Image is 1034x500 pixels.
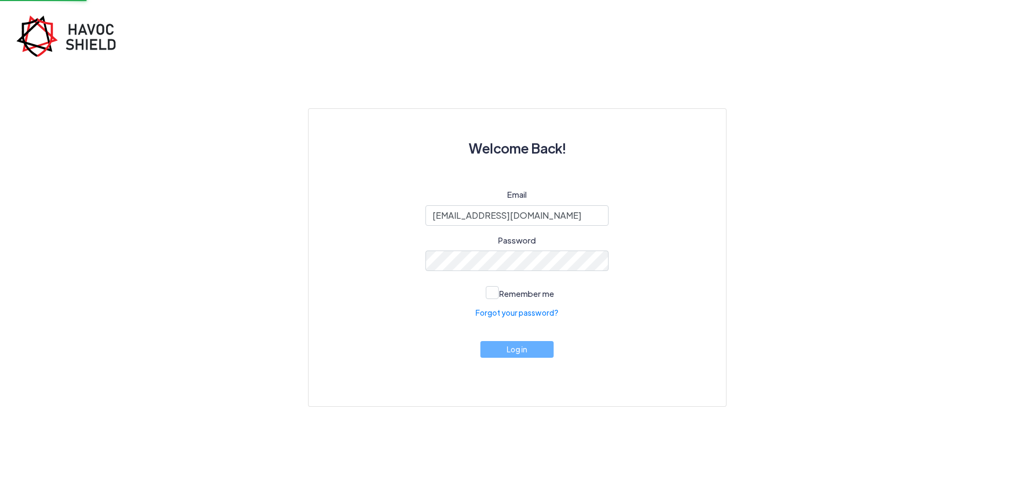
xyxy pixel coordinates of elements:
[498,234,536,247] label: Password
[480,341,554,358] button: Log in
[507,189,527,201] label: Email
[334,135,700,162] h3: Welcome Back!
[16,15,124,57] img: havoc-shield-register-logo.png
[499,288,554,298] span: Remember me
[476,307,558,318] a: Forgot your password?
